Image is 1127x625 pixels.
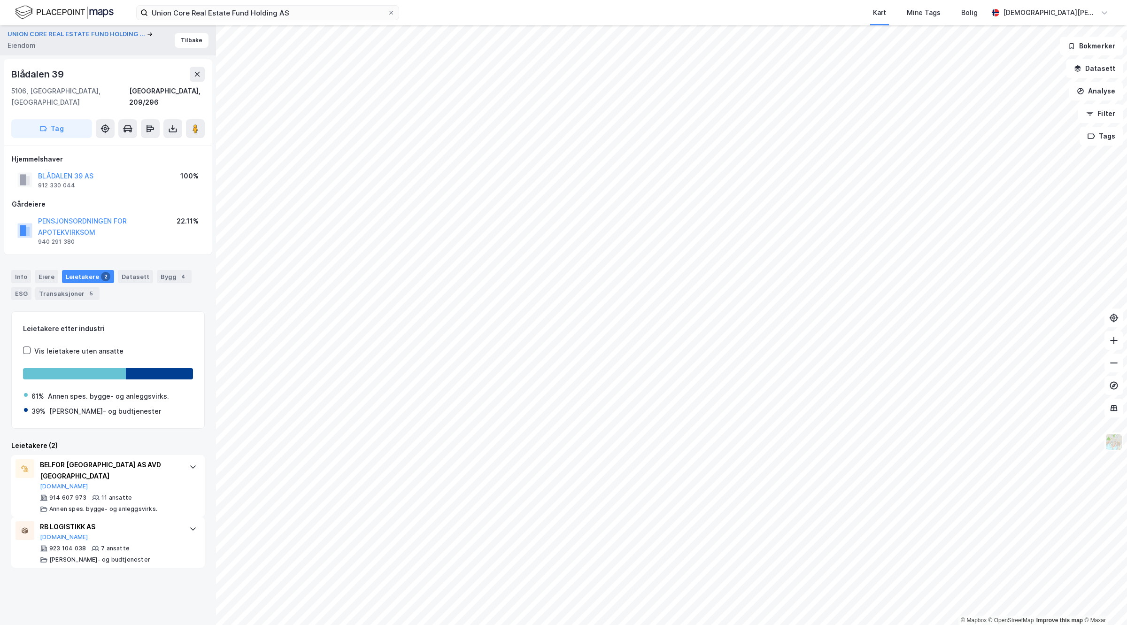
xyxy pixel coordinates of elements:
[8,40,36,51] div: Eiendom
[175,33,208,48] button: Tilbake
[1105,433,1123,451] img: Z
[101,545,130,552] div: 7 ansatte
[177,216,199,227] div: 22.11%
[49,505,157,513] div: Annen spes. bygge- og anleggsvirks.
[11,85,129,108] div: 5106, [GEOGRAPHIC_DATA], [GEOGRAPHIC_DATA]
[1003,7,1097,18] div: [DEMOGRAPHIC_DATA][PERSON_NAME]
[40,459,180,482] div: BELFOR [GEOGRAPHIC_DATA] AS AVD [GEOGRAPHIC_DATA]
[31,406,46,417] div: 39%
[12,199,204,210] div: Gårdeiere
[1066,59,1123,78] button: Datasett
[49,406,161,417] div: [PERSON_NAME]- og budtjenester
[11,119,92,138] button: Tag
[1036,617,1083,624] a: Improve this map
[961,7,978,18] div: Bolig
[86,289,96,298] div: 5
[12,154,204,165] div: Hjemmelshaver
[101,494,132,502] div: 11 ansatte
[118,270,153,283] div: Datasett
[178,272,188,281] div: 4
[1078,104,1123,123] button: Filter
[907,7,941,18] div: Mine Tags
[1080,580,1127,625] iframe: Chat Widget
[49,494,86,502] div: 914 607 973
[11,287,31,300] div: ESG
[148,6,387,20] input: Søk på adresse, matrikkel, gårdeiere, leietakere eller personer
[35,270,58,283] div: Eiere
[180,170,199,182] div: 100%
[49,556,150,563] div: [PERSON_NAME]- og budtjenester
[40,483,88,490] button: [DOMAIN_NAME]
[873,7,886,18] div: Kart
[49,545,86,552] div: 923 104 038
[1069,82,1123,100] button: Analyse
[48,391,169,402] div: Annen spes. bygge- og anleggsvirks.
[1080,127,1123,146] button: Tags
[15,4,114,21] img: logo.f888ab2527a4732fd821a326f86c7f29.svg
[101,272,110,281] div: 2
[62,270,114,283] div: Leietakere
[40,521,180,532] div: RB LOGISTIKK AS
[35,287,100,300] div: Transaksjoner
[11,67,66,82] div: Blådalen 39
[23,323,193,334] div: Leietakere etter industri
[129,85,205,108] div: [GEOGRAPHIC_DATA], 209/296
[11,440,205,451] div: Leietakere (2)
[31,391,44,402] div: 61%
[38,238,75,246] div: 940 291 380
[11,270,31,283] div: Info
[988,617,1034,624] a: OpenStreetMap
[1060,37,1123,55] button: Bokmerker
[961,617,987,624] a: Mapbox
[40,533,88,541] button: [DOMAIN_NAME]
[8,30,147,39] button: UNION CORE REAL ESTATE FUND HOLDING ...
[157,270,192,283] div: Bygg
[34,346,124,357] div: Vis leietakere uten ansatte
[38,182,75,189] div: 912 330 044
